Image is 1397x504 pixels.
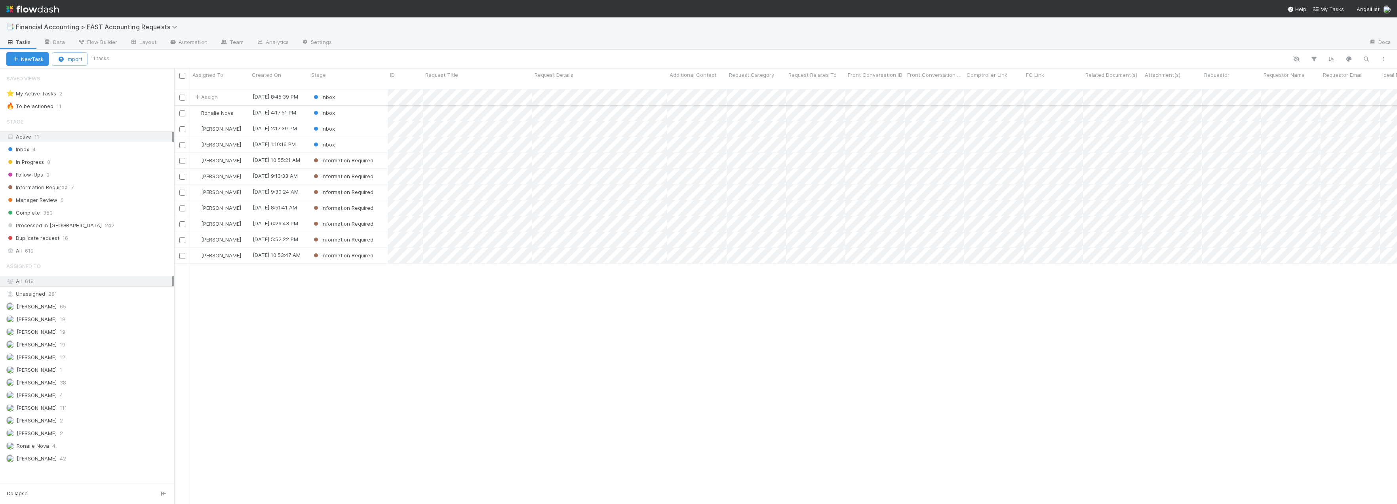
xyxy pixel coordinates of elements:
div: [DATE] 2:17:39 PM [253,124,297,132]
span: Assigned To [192,71,223,79]
img: avatar_e5ec2f5b-afc7-4357-8cf1-2139873d70b1.png [6,340,14,348]
img: avatar_c0d2ec3f-77e2-40ea-8107-ee7bdb5edede.png [1383,6,1391,13]
span: Duplicate request [6,233,59,243]
div: [PERSON_NAME] [193,172,241,180]
span: [PERSON_NAME] [201,252,241,259]
span: In Progress [6,157,44,167]
span: Inbox [312,141,335,148]
span: Processed in [GEOGRAPHIC_DATA] [6,221,102,230]
span: Follow-Ups [6,170,43,180]
small: 11 tasks [91,55,109,62]
a: Flow Builder [71,36,124,49]
div: [PERSON_NAME] [193,204,241,212]
img: avatar_d89a0a80-047e-40c9-bdc2-a2d44e645fd3.png [6,429,14,437]
span: 2 [60,428,63,438]
span: [PERSON_NAME] [201,221,241,227]
span: Manager Review [6,195,57,205]
span: 1 [60,365,62,375]
span: Information Required [6,183,68,192]
span: Requestor [1204,71,1230,79]
span: Tasks [6,38,31,46]
span: [PERSON_NAME] [201,236,241,243]
button: NewTask [6,52,49,66]
span: 111 [60,403,67,413]
span: ID [390,71,395,79]
span: 0 [47,157,50,167]
input: Toggle Row Selected [179,190,185,196]
div: Active [6,132,172,142]
div: [DATE] 8:45:39 PM [253,93,298,101]
span: Information Required [312,221,373,227]
div: [DATE] 10:55:21 AM [253,156,300,164]
span: Assign [193,93,218,101]
span: Inbox [312,126,335,132]
span: [PERSON_NAME] [17,367,57,373]
span: Information Required [312,173,373,179]
div: Information Required [312,188,373,196]
span: [PERSON_NAME] [17,303,57,310]
div: Information Required [312,236,373,243]
input: Toggle Row Selected [179,95,185,101]
span: 281 [48,289,57,299]
a: Data [37,36,71,49]
div: [DATE] 9:13:33 AM [253,172,298,180]
img: avatar_c0d2ec3f-77e2-40ea-8107-ee7bdb5edede.png [194,205,200,211]
span: Ronalie Nova [17,443,49,449]
img: avatar_e5ec2f5b-afc7-4357-8cf1-2139873d70b1.png [194,126,200,132]
a: Settings [295,36,338,49]
span: 4 [60,390,63,400]
img: avatar_8d06466b-a936-4205-8f52-b0cc03e2a179.png [6,455,14,462]
span: Complete [6,208,40,218]
img: avatar_8d06466b-a936-4205-8f52-b0cc03e2a179.png [194,141,200,148]
div: Information Required [312,204,373,212]
img: avatar_8d06466b-a936-4205-8f52-b0cc03e2a179.png [194,221,200,227]
span: 2 [60,416,63,426]
span: 4 [52,441,55,451]
span: Ronalie Nova [201,110,234,116]
img: avatar_030f5503-c087-43c2-95d1-dd8963b2926c.png [6,315,14,323]
img: avatar_d7f67417-030a-43ce-a3ce-a315a3ccfd08.png [6,366,14,374]
span: 📑 [6,23,14,30]
span: 19 [60,340,65,350]
span: [PERSON_NAME] [17,329,57,335]
input: Toggle Row Selected [179,221,185,227]
span: Information Required [312,236,373,243]
span: [PERSON_NAME] [17,392,57,398]
span: Collapse [7,490,28,497]
div: [DATE] 8:51:41 AM [253,204,297,211]
div: Inbox [312,93,335,101]
div: Inbox [312,109,335,117]
input: Toggle Row Selected [179,110,185,116]
span: 16 [63,233,68,243]
span: Additional Context [670,71,716,79]
div: [DATE] 5:52:22 PM [253,235,298,243]
span: 38 [60,378,66,388]
a: Team [214,36,250,49]
span: 🔥 [6,103,14,109]
span: Created On [252,71,281,79]
span: 65 [60,302,66,312]
div: Help [1287,5,1306,13]
div: [PERSON_NAME] [193,236,241,243]
img: avatar_e5ec2f5b-afc7-4357-8cf1-2139873d70b1.png [194,252,200,259]
div: Information Required [312,220,373,228]
span: Comptroller Link [967,71,1007,79]
span: [PERSON_NAME] [17,417,57,424]
span: 11 [57,101,69,111]
img: avatar_c7c7de23-09de-42ad-8e02-7981c37ee075.png [6,328,14,336]
input: Toggle Row Selected [179,174,185,180]
img: avatar_574f8970-b283-40ff-a3d7-26909d9947cc.png [6,391,14,399]
a: Analytics [250,36,295,49]
a: My Tasks [1313,5,1344,13]
div: [DATE] 10:53:47 AM [253,251,301,259]
span: [PERSON_NAME] [17,379,57,386]
div: [DATE] 9:30:24 AM [253,188,299,196]
a: Layout [124,36,163,49]
span: FC Link [1026,71,1044,79]
div: [PERSON_NAME] [193,188,241,196]
div: Unassigned [6,289,172,299]
div: Information Required [312,156,373,164]
span: Financial Accounting > FAST Accounting Requests [16,23,181,31]
span: ⭐ [6,90,14,97]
